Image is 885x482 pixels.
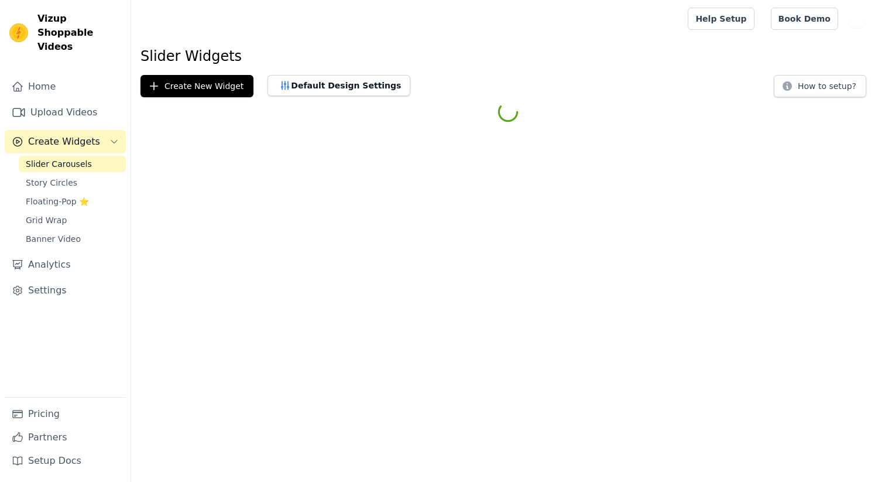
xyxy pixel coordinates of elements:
[5,130,126,153] button: Create Widgets
[19,156,126,172] a: Slider Carousels
[26,196,89,207] span: Floating-Pop ⭐
[5,279,126,302] a: Settings
[26,158,92,170] span: Slider Carousels
[5,75,126,98] a: Home
[140,47,876,66] h1: Slider Widgets
[19,175,126,191] a: Story Circles
[37,12,121,54] span: Vizup Shoppable Videos
[774,83,866,94] a: How to setup?
[26,233,81,245] span: Banner Video
[19,212,126,228] a: Grid Wrap
[771,8,838,30] a: Book Demo
[140,75,253,97] button: Create New Widget
[26,177,77,189] span: Story Circles
[19,193,126,210] a: Floating-Pop ⭐
[9,23,28,42] img: Vizup
[5,426,126,449] a: Partners
[774,75,866,97] button: How to setup?
[688,8,754,30] a: Help Setup
[5,253,126,276] a: Analytics
[5,402,126,426] a: Pricing
[267,75,410,96] button: Default Design Settings
[19,231,126,247] a: Banner Video
[26,214,67,226] span: Grid Wrap
[5,449,126,473] a: Setup Docs
[5,101,126,124] a: Upload Videos
[28,135,100,149] span: Create Widgets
